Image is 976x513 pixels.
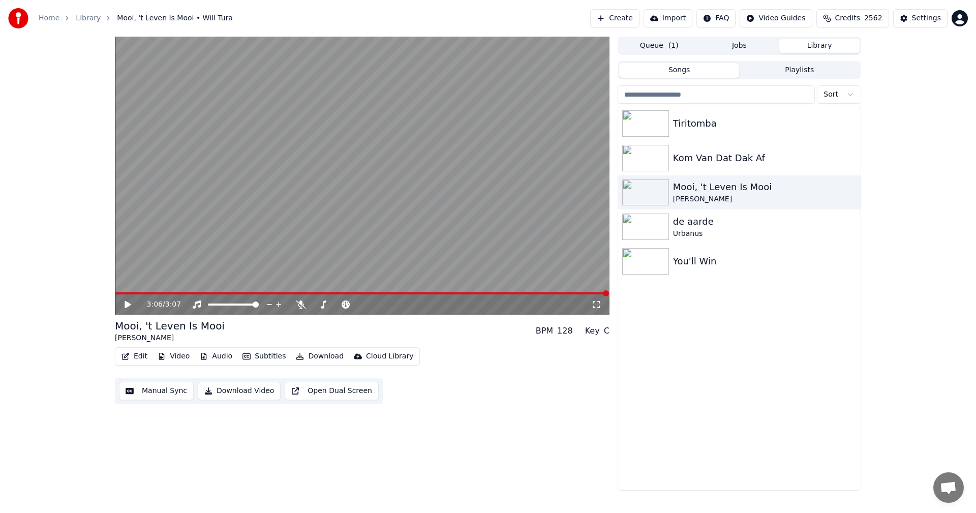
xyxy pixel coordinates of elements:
[198,382,281,400] button: Download Video
[39,13,233,23] nav: breadcrumb
[585,325,600,337] div: Key
[536,325,553,337] div: BPM
[285,382,379,400] button: Open Dual Screen
[779,39,860,53] button: Library
[740,9,812,27] button: Video Guides
[366,351,413,361] div: Cloud Library
[673,215,857,229] div: de aarde
[154,349,194,364] button: Video
[673,116,857,131] div: Tiritomba
[864,13,882,23] span: 2562
[8,8,28,28] img: youka
[673,151,857,165] div: Kom Van Dat Dak Af
[604,325,609,337] div: C
[696,9,736,27] button: FAQ
[590,9,639,27] button: Create
[39,13,59,23] a: Home
[619,39,699,53] button: Queue
[115,319,225,333] div: Mooi, 't Leven Is Mooi
[673,229,857,239] div: Urbanus
[196,349,236,364] button: Audio
[115,333,225,343] div: [PERSON_NAME]
[816,9,889,27] button: Credits2562
[292,349,348,364] button: Download
[673,194,857,204] div: [PERSON_NAME]
[117,13,233,23] span: Mooi, 't Leven Is Mooi • Will Tura
[76,13,101,23] a: Library
[739,63,860,78] button: Playlists
[823,89,838,100] span: Sort
[619,63,740,78] button: Songs
[933,472,964,503] a: Open chat
[893,9,948,27] button: Settings
[699,39,780,53] button: Jobs
[147,299,171,310] div: /
[673,254,857,268] div: You'll Win
[165,299,181,310] span: 3:07
[644,9,692,27] button: Import
[835,13,860,23] span: Credits
[673,180,857,194] div: Mooi, 't Leven Is Mooi
[912,13,941,23] div: Settings
[238,349,290,364] button: Subtitles
[147,299,163,310] span: 3:06
[117,349,151,364] button: Edit
[557,325,573,337] div: 128
[668,41,679,51] span: ( 1 )
[119,382,194,400] button: Manual Sync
